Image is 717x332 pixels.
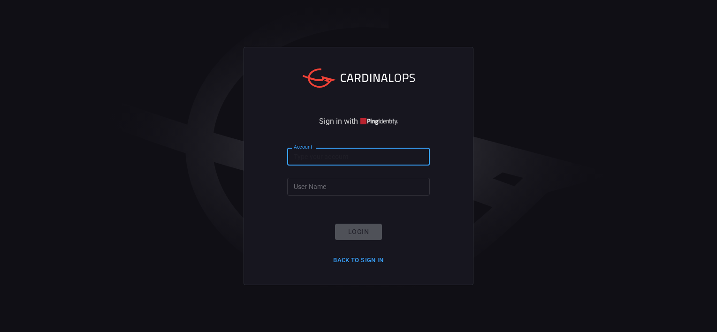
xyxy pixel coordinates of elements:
[294,143,313,151] label: Account
[328,253,389,268] button: Back to Sign in
[287,148,430,165] input: Type your account
[360,118,398,125] img: quu4iresuhQAAAABJRU5ErkJggg==
[287,178,430,195] input: Type your user name
[319,118,358,125] span: Sign in with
